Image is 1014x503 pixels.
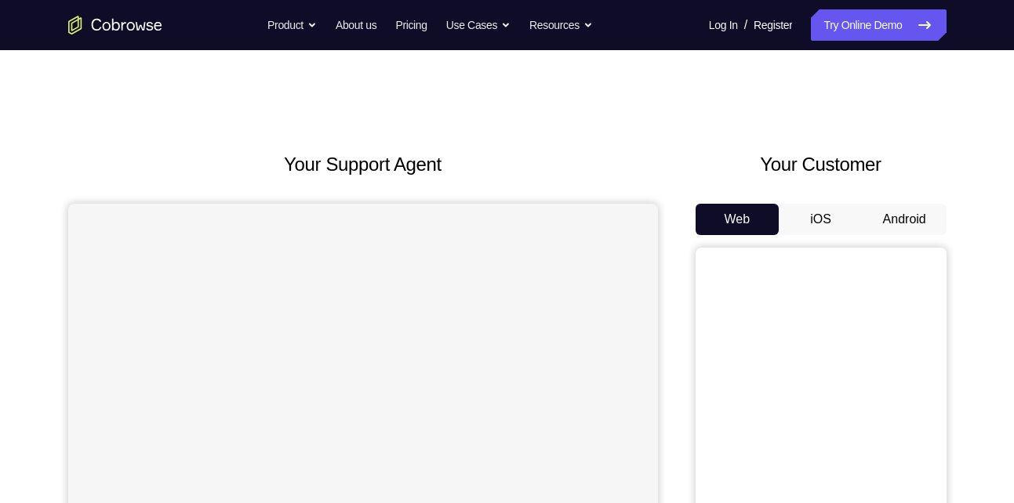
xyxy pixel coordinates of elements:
[395,9,427,41] a: Pricing
[267,9,317,41] button: Product
[696,150,947,179] h2: Your Customer
[68,16,162,34] a: Go to the home page
[754,9,792,41] a: Register
[863,204,947,235] button: Android
[336,9,376,41] a: About us
[811,9,946,41] a: Try Online Demo
[446,9,511,41] button: Use Cases
[779,204,863,235] button: iOS
[696,204,780,235] button: Web
[709,9,738,41] a: Log In
[68,150,658,179] h2: Your Support Agent
[529,9,593,41] button: Resources
[744,16,747,34] span: /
